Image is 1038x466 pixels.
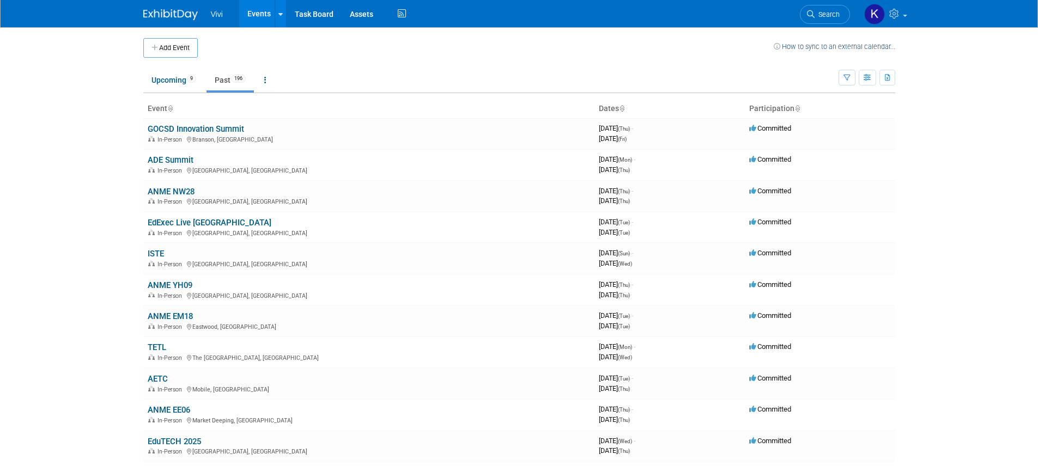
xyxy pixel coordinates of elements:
[148,292,155,298] img: In-Person Event
[599,342,635,351] span: [DATE]
[749,342,791,351] span: Committed
[749,374,791,382] span: Committed
[143,38,198,58] button: Add Event
[618,448,630,454] span: (Thu)
[148,197,590,205] div: [GEOGRAPHIC_DATA], [GEOGRAPHIC_DATA]
[207,70,254,90] a: Past196
[599,134,627,143] span: [DATE]
[749,124,791,132] span: Committed
[148,291,590,299] div: [GEOGRAPHIC_DATA], [GEOGRAPHIC_DATA]
[148,230,155,235] img: In-Person Event
[143,70,204,90] a: Upcoming9
[632,311,633,320] span: -
[157,167,185,174] span: In-Person
[634,155,635,163] span: -
[148,446,590,455] div: [GEOGRAPHIC_DATA], [GEOGRAPHIC_DATA]
[632,280,633,289] span: -
[599,322,630,330] span: [DATE]
[148,228,590,237] div: [GEOGRAPHIC_DATA], [GEOGRAPHIC_DATA]
[143,100,594,118] th: Event
[634,342,635,351] span: -
[148,259,590,268] div: [GEOGRAPHIC_DATA], [GEOGRAPHIC_DATA]
[749,187,791,195] span: Committed
[618,230,630,236] span: (Tue)
[618,126,630,132] span: (Thu)
[148,342,166,352] a: TETL
[148,165,590,174] div: [GEOGRAPHIC_DATA], [GEOGRAPHIC_DATA]
[618,313,630,319] span: (Tue)
[618,386,630,392] span: (Thu)
[632,218,633,226] span: -
[618,198,630,204] span: (Thu)
[157,417,185,424] span: In-Person
[794,104,800,113] a: Sort by Participation Type
[148,218,271,228] a: EdExec Live [GEOGRAPHIC_DATA]
[148,167,155,173] img: In-Person Event
[599,259,632,267] span: [DATE]
[599,187,633,195] span: [DATE]
[749,249,791,257] span: Committed
[148,155,193,165] a: ADE Summit
[599,197,630,205] span: [DATE]
[749,155,791,163] span: Committed
[618,292,630,298] span: (Thu)
[148,134,590,143] div: Branson, [GEOGRAPHIC_DATA]
[148,354,155,360] img: In-Person Event
[599,291,630,299] span: [DATE]
[618,136,627,142] span: (Fri)
[148,261,155,266] img: In-Person Event
[157,354,185,361] span: In-Person
[157,136,185,143] span: In-Person
[148,415,590,424] div: Market Deeping, [GEOGRAPHIC_DATA]
[599,165,630,174] span: [DATE]
[618,250,630,256] span: (Sun)
[148,386,155,391] img: In-Person Event
[618,417,630,423] span: (Thu)
[619,104,624,113] a: Sort by Start Date
[148,187,195,197] a: ANME NW28
[749,405,791,413] span: Committed
[599,374,633,382] span: [DATE]
[148,311,193,321] a: ANME EM18
[148,384,590,393] div: Mobile, [GEOGRAPHIC_DATA]
[745,100,895,118] th: Participation
[749,437,791,445] span: Committed
[599,437,635,445] span: [DATE]
[157,323,185,330] span: In-Person
[148,124,244,134] a: GOCSD Innovation Summit
[148,437,201,446] a: EduTECH 2025
[618,344,632,350] span: (Mon)
[231,75,246,83] span: 196
[618,188,630,194] span: (Thu)
[800,5,850,24] a: Search
[143,9,198,20] img: ExhibitDay
[148,198,155,204] img: In-Person Event
[599,249,633,257] span: [DATE]
[599,415,630,424] span: [DATE]
[599,218,633,226] span: [DATE]
[632,124,633,132] span: -
[815,10,840,19] span: Search
[148,136,155,142] img: In-Person Event
[632,374,633,382] span: -
[148,374,168,384] a: AETC
[157,292,185,299] span: In-Person
[599,405,633,413] span: [DATE]
[774,42,895,51] a: How to sync to an external calendar...
[148,405,190,415] a: ANME EE06
[148,323,155,329] img: In-Person Event
[864,4,885,24] img: Kelly Chadwick
[211,10,223,19] span: Vivi
[148,448,155,453] img: In-Person Event
[148,249,164,259] a: ISTE
[599,353,632,361] span: [DATE]
[599,155,635,163] span: [DATE]
[148,353,590,361] div: The [GEOGRAPHIC_DATA], [GEOGRAPHIC_DATA]
[148,280,192,290] a: ANME YH09
[187,75,196,83] span: 9
[599,446,630,455] span: [DATE]
[749,280,791,289] span: Committed
[148,417,155,422] img: In-Person Event
[749,311,791,320] span: Committed
[599,124,633,132] span: [DATE]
